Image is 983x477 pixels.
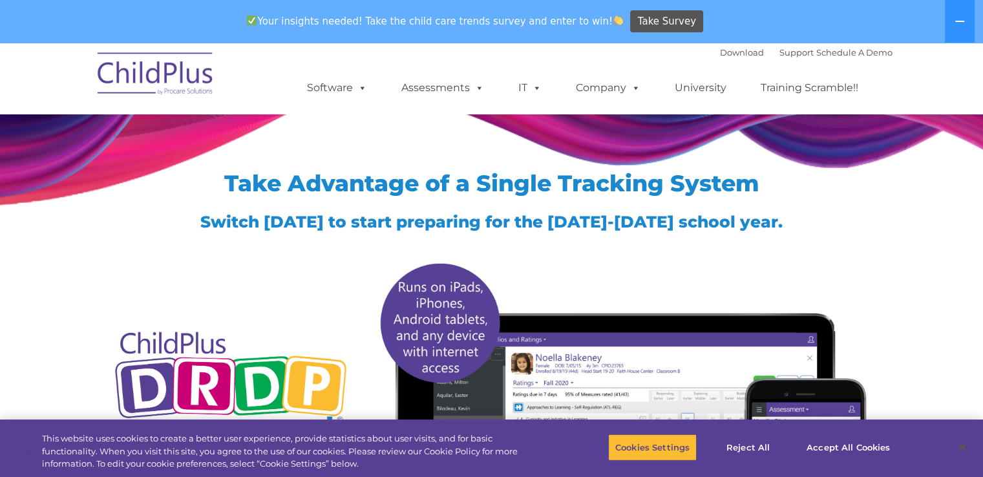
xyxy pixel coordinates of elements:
[388,75,497,101] a: Assessments
[608,434,697,461] button: Cookies Settings
[720,47,893,58] font: |
[662,75,739,101] a: University
[242,8,629,34] span: Your insights needed! Take the child care trends survey and enter to win!
[799,434,897,461] button: Accept All Cookies
[91,43,220,108] img: ChildPlus by Procare Solutions
[111,317,352,464] img: Copyright - DRDP Logo
[224,169,759,197] span: Take Advantage of a Single Tracking System
[563,75,653,101] a: Company
[779,47,814,58] a: Support
[505,75,555,101] a: IT
[630,10,703,33] a: Take Survey
[816,47,893,58] a: Schedule A Demo
[613,16,623,25] img: 👏
[948,433,977,461] button: Close
[708,434,788,461] button: Reject All
[748,75,871,101] a: Training Scramble!!
[247,16,257,25] img: ✅
[720,47,764,58] a: Download
[42,432,541,471] div: This website uses cookies to create a better user experience, provide statistics about user visit...
[200,212,783,231] span: Switch [DATE] to start preparing for the [DATE]-[DATE] school year.
[294,75,380,101] a: Software
[638,10,696,33] span: Take Survey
